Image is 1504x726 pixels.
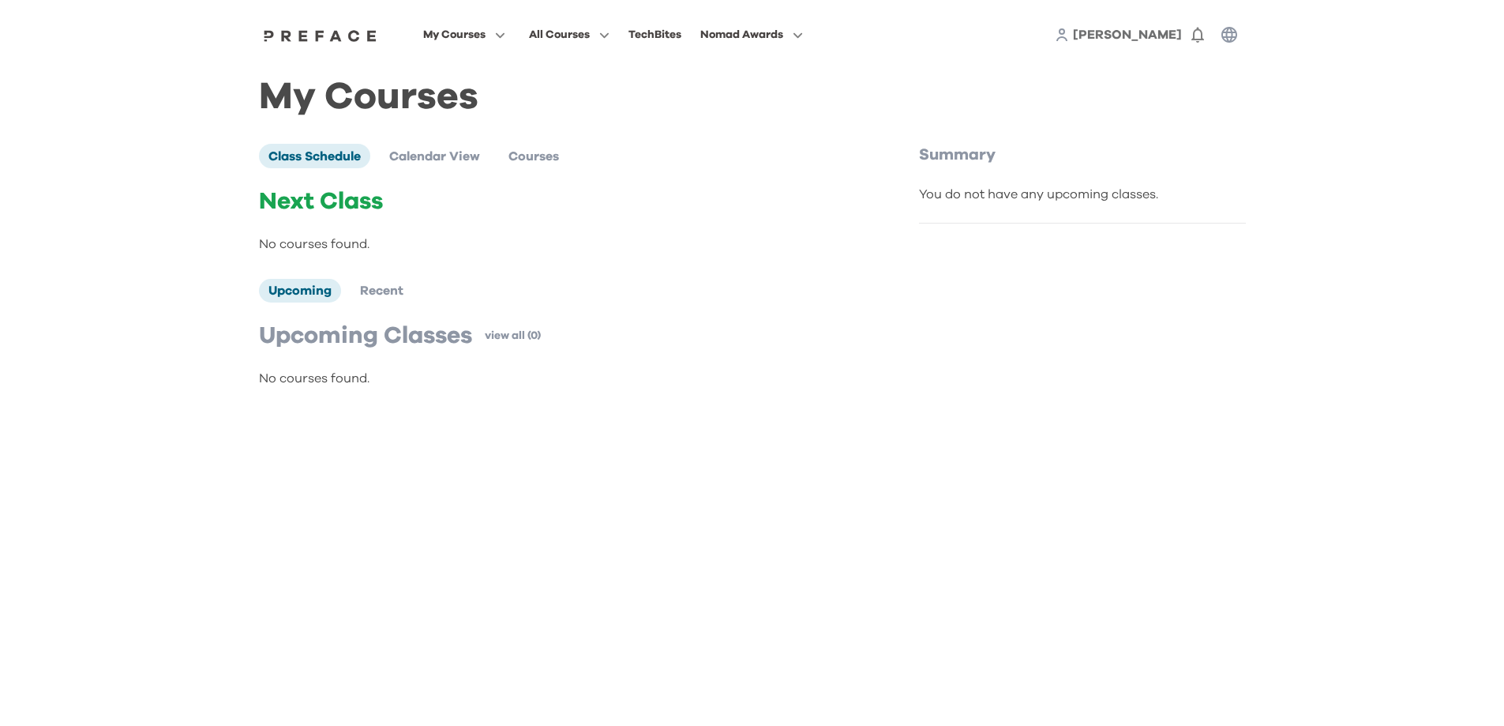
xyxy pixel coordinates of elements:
[628,25,681,44] div: TechBites
[260,28,381,41] a: Preface Logo
[700,25,783,44] span: Nomad Awards
[418,24,510,45] button: My Courses
[919,144,1246,166] p: Summary
[268,150,361,163] span: Class Schedule
[259,235,853,254] p: No courses found.
[1073,28,1182,41] span: [PERSON_NAME]
[259,88,1246,106] h1: My Courses
[529,25,590,44] span: All Courses
[423,25,486,44] span: My Courses
[360,284,403,297] span: Recent
[919,185,1246,204] div: You do not have any upcoming classes.
[259,322,472,350] p: Upcoming Classes
[268,284,332,297] span: Upcoming
[508,150,559,163] span: Courses
[389,150,480,163] span: Calendar View
[1073,25,1182,44] a: [PERSON_NAME]
[485,328,541,344] a: view all (0)
[259,187,853,216] p: Next Class
[259,369,853,388] p: No courses found.
[524,24,614,45] button: All Courses
[696,24,808,45] button: Nomad Awards
[260,29,381,42] img: Preface Logo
